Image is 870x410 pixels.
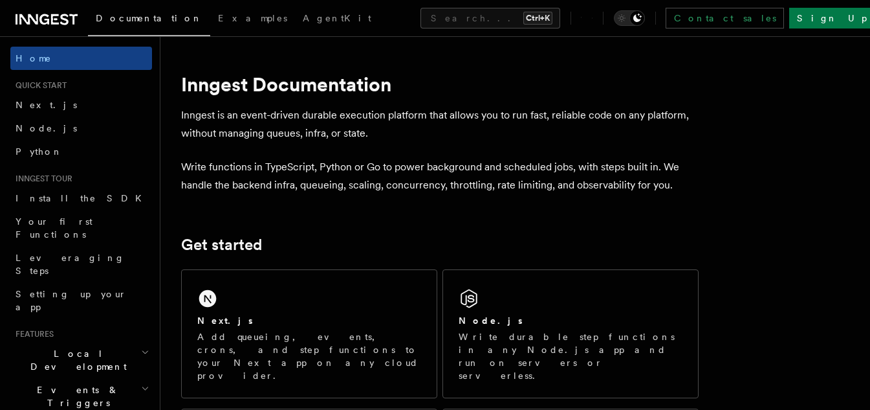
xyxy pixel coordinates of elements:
p: Add queueing, events, crons, and step functions to your Next app on any cloud provider. [197,330,421,382]
a: Node.jsWrite durable step functions in any Node.js app and run on servers or serverless. [442,269,699,398]
a: Python [10,140,152,163]
span: Node.js [16,123,77,133]
span: Examples [218,13,287,23]
h2: Next.js [197,314,253,327]
button: Local Development [10,342,152,378]
a: Get started [181,236,262,254]
a: Examples [210,4,295,35]
a: Next.js [10,93,152,117]
span: Features [10,329,54,339]
span: Local Development [10,347,141,373]
span: Inngest tour [10,174,72,184]
p: Inngest is an event-driven durable execution platform that allows you to run fast, reliable code ... [181,106,699,142]
kbd: Ctrl+K [523,12,552,25]
a: Next.jsAdd queueing, events, crons, and step functions to your Next app on any cloud provider. [181,269,437,398]
a: Node.js [10,117,152,140]
a: Contact sales [666,8,784,28]
a: Home [10,47,152,70]
span: Install the SDK [16,193,149,203]
a: Your first Functions [10,210,152,246]
a: AgentKit [295,4,379,35]
span: AgentKit [303,13,371,23]
span: Setting up your app [16,289,127,312]
span: Quick start [10,80,67,91]
p: Write functions in TypeScript, Python or Go to power background and scheduled jobs, with steps bu... [181,158,699,194]
a: Leveraging Steps [10,246,152,282]
p: Write durable step functions in any Node.js app and run on servers or serverless. [459,330,682,382]
button: Toggle dark mode [614,10,645,26]
a: Install the SDK [10,187,152,210]
span: Home [16,52,52,65]
a: Setting up your app [10,282,152,319]
span: Leveraging Steps [16,253,125,276]
span: Events & Triggers [10,383,141,409]
button: Search...Ctrl+K [420,8,560,28]
span: Next.js [16,100,77,110]
span: Documentation [96,13,202,23]
span: Your first Functions [16,216,92,240]
a: Documentation [88,4,210,36]
span: Python [16,146,63,157]
h1: Inngest Documentation [181,73,699,96]
h2: Node.js [459,314,523,327]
